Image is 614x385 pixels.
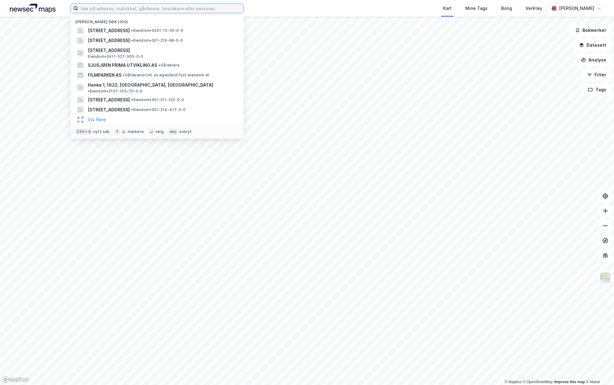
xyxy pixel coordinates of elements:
a: Improve this map [554,380,585,384]
span: Hankø 1, 1622, [GEOGRAPHIC_DATA], [GEOGRAPHIC_DATA] [88,81,213,89]
div: Ctrl + k [75,129,92,135]
span: Eiendom • 301-214-417-0-0 [131,107,185,112]
div: Kart [443,5,452,12]
span: SJUSJØEN PRIMA UTVIKLING AS [88,62,157,69]
button: Tags [583,83,612,96]
span: • [88,89,90,93]
span: [STREET_ADDRESS] [88,96,130,104]
div: [PERSON_NAME] [559,5,594,12]
img: Z [599,272,611,284]
img: logo.a4113a55bc3d86da70a041830d287a7e.svg [10,4,56,13]
input: Søk på adresse, matrikkel, gårdeiere, leietakere eller personer [78,4,243,13]
span: • [123,73,125,77]
div: avbryt [179,129,192,134]
div: Verktøy [526,5,542,12]
span: • [158,63,160,67]
div: [PERSON_NAME] søk (100) [70,15,244,26]
span: Gårdeiere • Utl. av egen/leid fast eiendom el. [123,73,210,78]
span: [STREET_ADDRESS] [88,106,130,113]
div: markere [128,129,144,134]
iframe: Chat Widget [583,355,614,385]
span: Eiendom • 3301-13-50-0-0 [131,28,183,33]
button: Vis flere [88,116,106,123]
button: Filter [582,69,612,81]
a: Mapbox [505,380,522,384]
span: [STREET_ADDRESS] [88,27,130,34]
a: OpenStreetMap [523,380,553,384]
div: esc [168,129,178,135]
button: Analyse [576,54,612,66]
div: Bolig [501,5,512,12]
span: • [131,28,133,33]
button: Datasett [574,39,612,51]
span: Eiendom • 3107-105-70-0-0 [88,89,143,94]
span: Eiendom • 301-211-222-0-0 [131,97,184,102]
a: Mapbox homepage [2,376,29,383]
span: Eiendom • 301-219-98-0-0 [131,38,183,43]
div: nytt søk [93,129,110,134]
span: FILMPARKEN AS [88,71,122,79]
span: [STREET_ADDRESS] [88,47,236,54]
span: • [131,97,133,102]
span: • [131,107,133,112]
span: Gårdeiere [158,63,180,68]
span: Eiendom • 3411-527-505-0-0 [88,54,143,59]
div: velg [155,129,164,134]
span: • [131,38,133,43]
div: Mine Tags [465,5,488,12]
button: Bokmerker [570,24,612,36]
span: [STREET_ADDRESS] [88,37,130,44]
